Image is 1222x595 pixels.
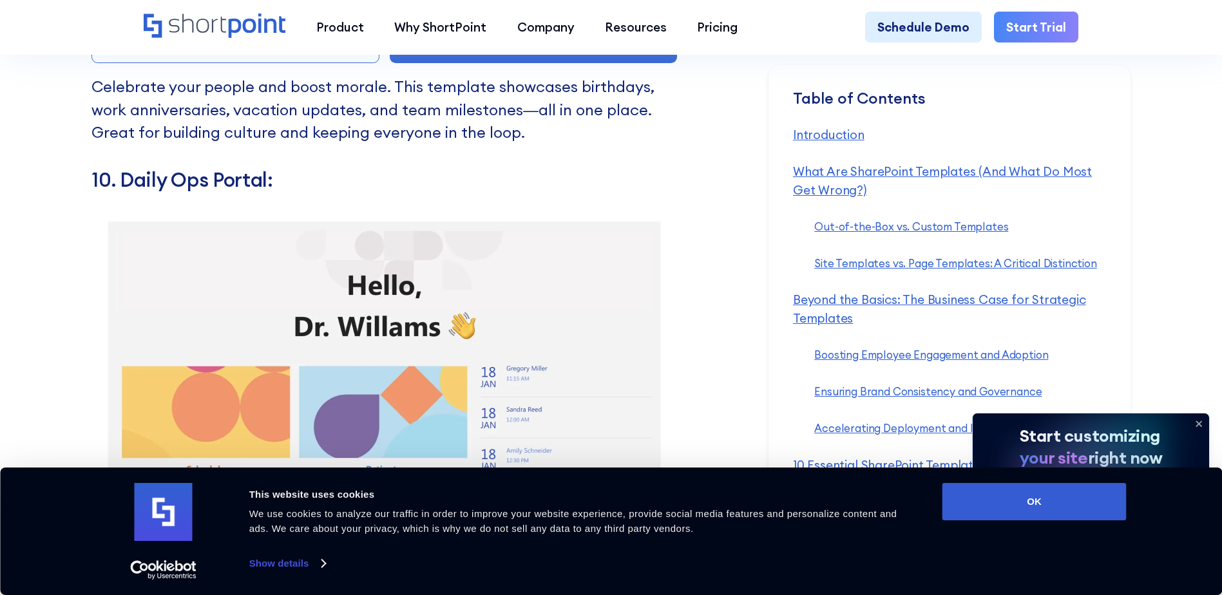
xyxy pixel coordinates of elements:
[249,508,897,534] span: We use cookies to analyze our traffic in order to improve your website experience, provide social...
[793,457,1105,490] a: 10 Essential SharePoint Templates Your Intranet Needs in [DATE]‍
[316,18,364,36] div: Product
[994,12,1078,42] a: Start Trial
[249,487,913,502] div: This website uses cookies
[379,12,502,42] a: Why ShortPoint
[589,12,682,42] a: Resources
[814,256,1097,269] a: Site Templates vs. Page Templates: A Critical Distinction‍
[91,75,677,167] p: Celebrate your people and boost morale. This template showcases birthdays, work anniversaries, va...
[91,167,677,191] h3: 10. Daily Ops Portal:
[865,12,982,42] a: Schedule Demo
[394,18,486,36] div: Why ShortPoint
[793,164,1092,197] a: What Are SharePoint Templates (And What Do Most Get Wrong?)‍
[682,12,753,42] a: Pricing
[814,219,1008,232] a: Out-of-the-Box vs. Custom Templates‍
[942,483,1127,520] button: OK
[91,203,677,533] img: Preview of Social Collaboration Platform SharePoint Template
[793,89,1106,126] div: Table of Contents ‍
[301,12,379,42] a: Product
[517,18,575,36] div: Company
[814,384,1042,397] a: Ensuring Brand Consistency and Governance‍
[249,554,325,573] a: Show details
[793,292,1086,325] a: Beyond the Basics: The Business Case for Strategic Templates‍
[814,420,1082,434] a: Accelerating Deployment and Reducing IT Overhead‍
[793,127,864,142] a: Introduction‍
[605,18,667,36] div: Resources
[502,12,589,42] a: Company
[135,483,193,541] img: logo
[814,347,1048,361] a: Boosting Employee Engagement and Adoption‍
[107,560,220,580] a: Usercentrics Cookiebot - opens in a new window
[697,18,738,36] div: Pricing
[144,14,286,40] a: Home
